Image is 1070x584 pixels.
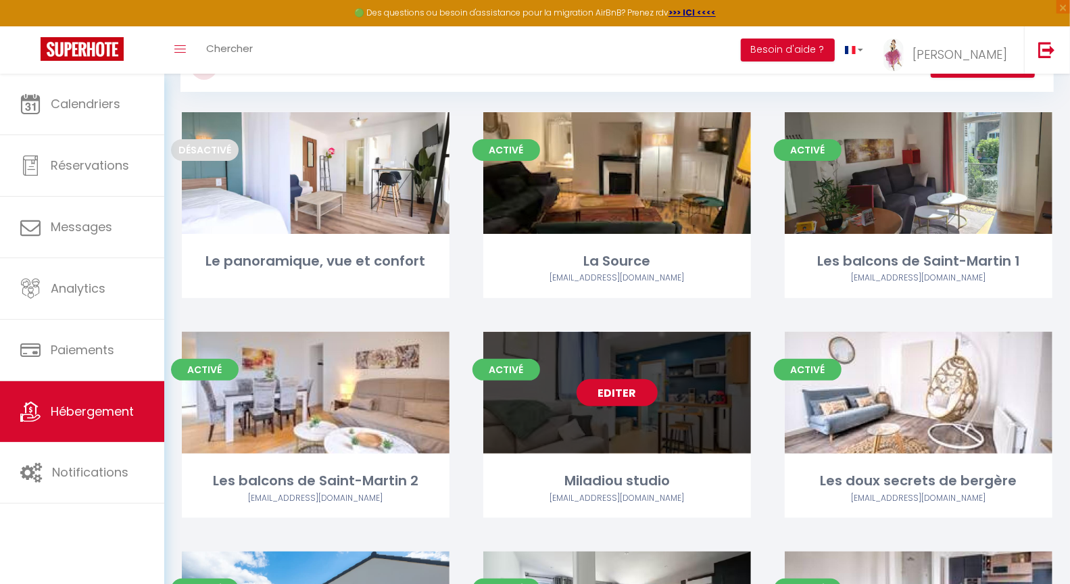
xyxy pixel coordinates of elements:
[171,359,239,381] span: Activé
[182,492,449,505] div: Airbnb
[196,26,263,74] a: Chercher
[858,53,874,75] a: Vue en Liste
[41,37,124,61] img: Super Booking
[774,359,842,381] span: Activé
[883,39,904,72] img: ...
[483,492,751,505] div: Airbnb
[913,46,1007,63] span: [PERSON_NAME]
[1038,41,1055,58] img: logout
[51,157,129,174] span: Réservations
[785,470,1052,491] div: Les doux secrets de bergère
[51,218,112,235] span: Messages
[51,95,120,112] span: Calendriers
[668,7,716,18] a: >>> ICI <<<<
[483,251,751,272] div: La Source
[785,492,1052,505] div: Airbnb
[51,403,134,420] span: Hébergement
[785,272,1052,285] div: Airbnb
[483,272,751,285] div: Airbnb
[741,39,835,62] button: Besoin d'aide ?
[206,41,253,55] span: Chercher
[577,379,658,406] a: Editer
[472,359,540,381] span: Activé
[182,470,449,491] div: Les balcons de Saint-Martin 2
[890,53,906,75] a: Vue par Groupe
[182,251,449,272] div: Le panoramique, vue et confort
[52,464,128,481] span: Notifications
[171,139,239,161] span: Désactivé
[873,26,1024,74] a: ... [PERSON_NAME]
[51,280,105,297] span: Analytics
[483,470,751,491] div: Miladiou studio
[472,139,540,161] span: Activé
[51,341,114,358] span: Paiements
[785,251,1052,272] div: Les balcons de Saint-Martin 1
[774,139,842,161] span: Activé
[826,53,842,75] a: Vue en Box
